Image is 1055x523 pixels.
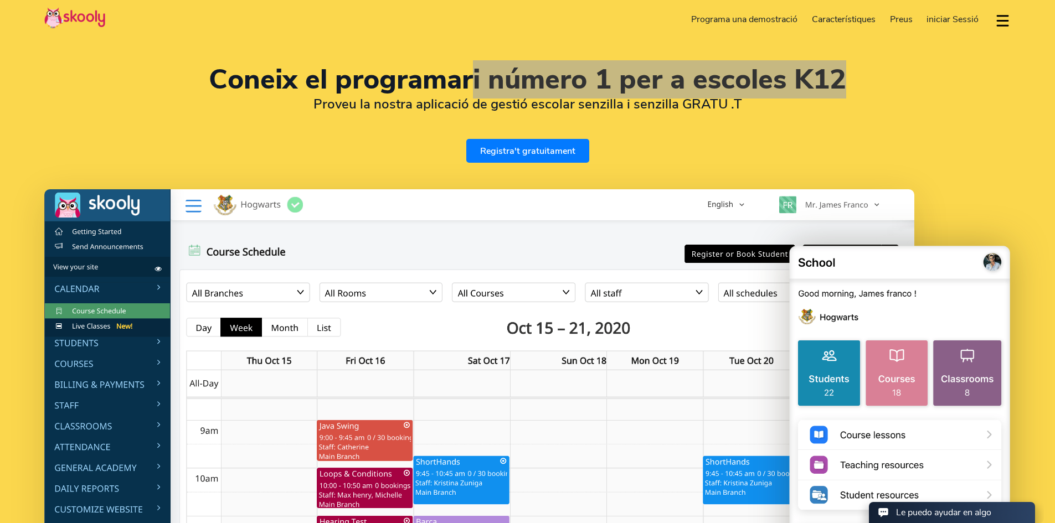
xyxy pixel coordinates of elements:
a: iniciar Sessió [919,11,986,28]
span: iniciar Sessió [927,13,979,25]
a: Característiques [805,11,883,28]
h1: Coneix el programari número 1 per a escoles K12 [44,66,1011,93]
a: Programa una demostració [685,11,805,28]
img: Skooly [44,7,105,29]
span: Preus [890,13,913,25]
button: dropdown menu [995,8,1011,33]
a: Registra't gratuitament [466,139,589,163]
a: Preus [883,11,920,28]
h2: Proveu la nostra aplicació de gestió escolar senzilla i senzilla GRATU .T [44,96,1011,112]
